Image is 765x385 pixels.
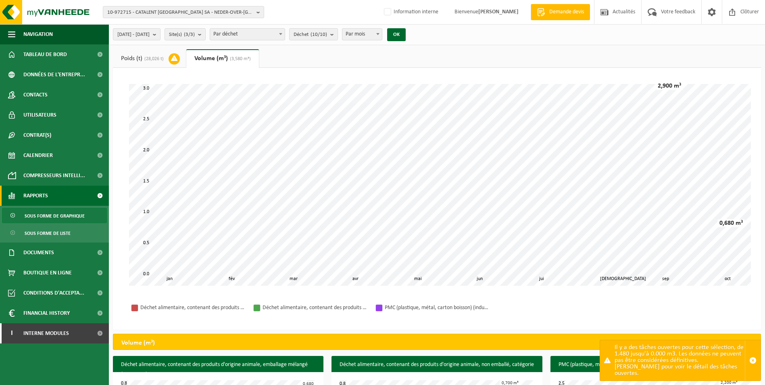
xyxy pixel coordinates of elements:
[23,105,56,125] span: Utilisateurs
[184,32,195,37] count: (3/3)
[294,29,327,41] span: Déchet
[311,32,327,37] count: (10/10)
[342,28,382,40] span: Par mois
[717,219,745,227] div: 0,680 m³
[387,28,406,41] button: OK
[2,208,107,223] a: Sous forme de graphique
[23,323,69,343] span: Interne modules
[186,49,259,68] a: Volume (m³)
[23,186,48,206] span: Rapports
[8,323,15,343] span: I
[23,243,54,263] span: Documents
[113,334,163,352] h2: Volume (m³)
[228,56,251,61] span: (3,580 m³)
[342,29,382,40] span: Par mois
[169,29,195,41] span: Site(s)
[23,303,70,323] span: Financial History
[165,28,206,40] button: Site(s)(3/3)
[331,356,542,383] h3: Déchet alimentaire, contenant des produits d'origine animale, non emballé, catégorie 3
[385,303,490,313] div: PMC (plastique, métal, carton boisson) (industriel)
[547,8,586,16] span: Demande devis
[23,165,85,186] span: Compresseurs intelli...
[2,225,107,241] a: Sous forme de liste
[23,263,72,283] span: Boutique en ligne
[656,82,683,90] div: 2,900 m³
[107,6,253,19] span: 10-972715 - CATALENT [GEOGRAPHIC_DATA] SA - NEDER-OVER-[GEOGRAPHIC_DATA]
[23,85,48,105] span: Contacts
[142,56,164,61] span: (28,026 t)
[113,28,161,40] button: [DATE] - [DATE]
[210,28,285,40] span: Par déchet
[23,145,53,165] span: Calendrier
[289,28,338,40] button: Déchet(10/10)
[615,340,745,381] div: Il y a des tâches ouvertes pour cette sélection, de 1.480 jusqu'à 0.000 m3. Les données ne peuven...
[210,29,285,40] span: Par déchet
[113,356,323,383] h3: Déchet alimentaire, contenant des produits d'origine animale, emballage mélangé (sans verre), cat 3
[113,49,186,68] a: Poids (t)
[25,208,85,224] span: Sous forme de graphique
[23,44,67,65] span: Tableau de bord
[23,24,53,44] span: Navigation
[25,226,71,241] span: Sous forme de liste
[531,4,590,20] a: Demande devis
[382,6,438,18] label: Information interne
[103,6,264,18] button: 10-972715 - CATALENT [GEOGRAPHIC_DATA] SA - NEDER-OVER-[GEOGRAPHIC_DATA]
[263,303,367,313] div: Déchet alimentaire, contenant des produits d'origine animale, non emballé, catégorie 3
[550,356,761,374] h3: PMC (plastique, métal, carton boisson) (industriel)
[23,283,84,303] span: Conditions d'accepta...
[23,125,51,145] span: Contrat(s)
[117,29,150,41] span: [DATE] - [DATE]
[23,65,85,85] span: Données de l'entrepr...
[140,303,245,313] div: Déchet alimentaire, contenant des produits d'origine animale, emballage mélangé (sans verre), cat 3
[478,9,519,15] strong: [PERSON_NAME]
